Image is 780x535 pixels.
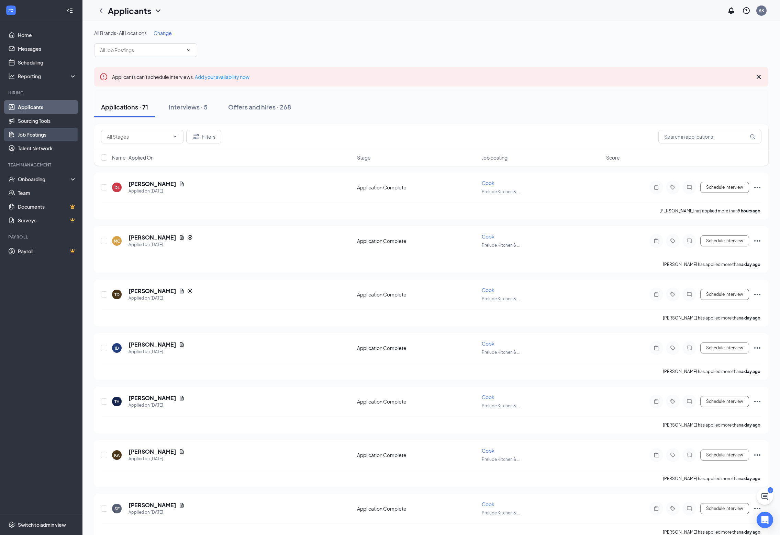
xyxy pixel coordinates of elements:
[658,130,761,143] input: Search in applications
[357,345,478,351] div: Application Complete
[97,7,105,15] a: ChevronLeft
[669,185,677,190] svg: Tag
[663,476,761,481] p: [PERSON_NAME] has applied more than .
[114,452,120,458] div: KA
[18,100,77,114] a: Applicants
[663,422,761,428] p: [PERSON_NAME] has applied more than .
[685,452,693,458] svg: ChatInactive
[482,447,494,454] span: Cook
[741,476,760,481] b: a day ago
[685,292,693,297] svg: ChatInactive
[357,154,371,161] span: Stage
[115,345,119,351] div: ID
[753,397,761,406] svg: Ellipses
[179,235,185,240] svg: Document
[179,395,185,401] svg: Document
[357,398,478,405] div: Application Complete
[768,487,773,493] div: 5
[685,399,693,404] svg: ChatInactive
[18,42,77,56] a: Messages
[482,350,520,355] span: Prelude Kitchen & ...
[357,184,478,191] div: Application Complete
[685,506,693,511] svg: ChatInactive
[741,369,760,374] b: a day ago
[685,238,693,244] svg: ChatInactive
[8,176,15,183] svg: UserCheck
[652,506,660,511] svg: Note
[129,455,185,462] div: Applied on [DATE]
[669,292,677,297] svg: Tag
[757,488,773,505] button: ChatActive
[741,530,760,535] b: a day ago
[652,292,660,297] svg: Note
[179,449,185,454] svg: Document
[357,291,478,298] div: Application Complete
[186,47,191,53] svg: ChevronDown
[114,238,120,244] div: MC
[179,181,185,187] svg: Document
[700,503,749,514] button: Schedule Interview
[357,237,478,244] div: Application Complete
[18,213,77,227] a: SurveysCrown
[129,287,176,295] h5: [PERSON_NAME]
[685,185,693,190] svg: ChatInactive
[114,399,120,405] div: TH
[192,132,200,141] svg: Filter
[753,183,761,191] svg: Ellipses
[179,342,185,347] svg: Document
[652,345,660,351] svg: Note
[154,7,162,15] svg: ChevronDown
[669,345,677,351] svg: Tag
[669,506,677,511] svg: Tag
[66,7,73,14] svg: Collapse
[357,505,478,512] div: Application Complete
[741,262,760,267] b: a day ago
[94,30,147,36] span: All Brands · All Locations
[18,200,77,213] a: DocumentsCrown
[129,394,176,402] h5: [PERSON_NAME]
[195,74,249,80] a: Add your availability now
[753,344,761,352] svg: Ellipses
[112,154,154,161] span: Name · Applied On
[8,162,75,168] div: Team Management
[129,501,176,509] h5: [PERSON_NAME]
[114,185,120,190] div: DL
[186,130,221,143] button: Filter Filters
[18,56,77,69] a: Scheduling
[753,451,761,459] svg: Ellipses
[482,233,494,240] span: Cook
[669,238,677,244] svg: Tag
[129,348,185,355] div: Applied on [DATE]
[741,315,760,321] b: a day ago
[8,90,75,96] div: Hiring
[129,341,176,348] h5: [PERSON_NAME]
[652,452,660,458] svg: Note
[8,73,15,80] svg: Analysis
[663,369,761,374] p: [PERSON_NAME] has applied more than .
[482,457,520,462] span: Prelude Kitchen & ...
[741,422,760,428] b: a day ago
[129,180,176,188] h5: [PERSON_NAME]
[107,133,169,140] input: All Stages
[129,402,185,409] div: Applied on [DATE]
[759,8,764,13] div: AK
[753,504,761,513] svg: Ellipses
[129,234,176,241] h5: [PERSON_NAME]
[108,5,151,16] h1: Applicants
[179,288,185,294] svg: Document
[482,403,520,408] span: Prelude Kitchen & ...
[753,290,761,299] svg: Ellipses
[8,234,75,240] div: Payroll
[659,208,761,214] p: [PERSON_NAME] has applied more than .
[18,114,77,128] a: Sourcing Tools
[700,450,749,461] button: Schedule Interview
[742,7,750,15] svg: QuestionInfo
[700,235,749,246] button: Schedule Interview
[482,501,494,507] span: Cook
[482,394,494,400] span: Cook
[669,452,677,458] svg: Tag
[228,103,291,111] div: Offers and hires · 268
[129,448,176,455] h5: [PERSON_NAME]
[482,180,494,186] span: Cook
[606,154,620,161] span: Score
